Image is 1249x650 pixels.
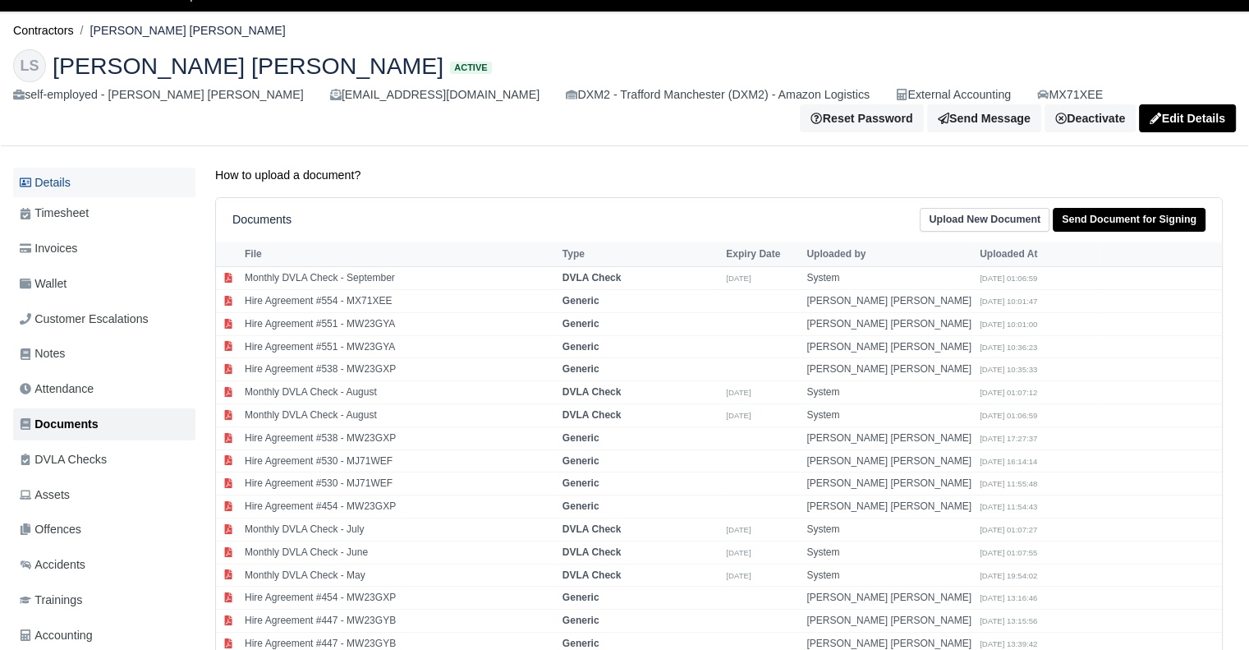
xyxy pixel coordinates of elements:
[241,335,558,358] td: Hire Agreement #551 - MW23GYA
[232,213,292,227] h6: Documents
[241,473,558,496] td: Hire Agreement #530 - MJ71WEF
[980,343,1037,352] small: [DATE] 10:36:23
[53,54,443,77] span: [PERSON_NAME] [PERSON_NAME]
[802,381,976,404] td: System
[802,496,976,519] td: [PERSON_NAME] [PERSON_NAME]
[802,449,976,473] td: [PERSON_NAME] [PERSON_NAME]
[20,344,65,363] span: Notes
[802,426,976,449] td: [PERSON_NAME] [PERSON_NAME]
[13,479,195,511] a: Assets
[241,564,558,587] td: Monthly DVLA Check - May
[450,62,491,74] span: Active
[563,477,599,489] strong: Generic
[563,615,599,626] strong: Generic
[13,373,195,405] a: Attendance
[563,341,599,353] strong: Generic
[563,569,622,581] strong: DVLA Check
[13,197,195,229] a: Timesheet
[980,434,1037,443] small: [DATE] 17:27:37
[13,549,195,581] a: Accidents
[241,541,558,564] td: Monthly DVLA Check - June
[563,318,599,330] strong: Generic
[980,616,1037,625] small: [DATE] 13:15:56
[927,104,1041,132] a: Send Message
[241,449,558,473] td: Hire Agreement #530 - MJ71WEF
[13,444,195,476] a: DVLA Checks
[20,555,85,574] span: Accidents
[980,297,1037,306] small: [DATE] 10:01:47
[241,426,558,449] td: Hire Agreement #538 - MW23GXP
[20,591,82,610] span: Trainings
[980,274,1037,283] small: [DATE] 01:06:59
[566,85,870,104] div: DXM2 - Trafford Manchester (DXM2) - Amazon Logistics
[13,268,195,300] a: Wallet
[558,242,722,267] th: Type
[1139,104,1236,132] a: Edit Details
[980,320,1037,329] small: [DATE] 10:01:00
[1167,571,1249,650] iframe: Chat Widget
[20,310,149,329] span: Customer Escalations
[13,24,74,37] a: Contractors
[980,593,1037,602] small: [DATE] 13:16:46
[241,587,558,610] td: Hire Agreement #454 - MW23GXP
[20,626,93,645] span: Accounting
[13,338,195,370] a: Notes
[563,363,599,375] strong: Generic
[802,358,976,381] td: [PERSON_NAME] [PERSON_NAME]
[896,85,1011,104] div: External Accounting
[563,455,599,467] strong: Generic
[13,168,195,198] a: Details
[802,610,976,633] td: [PERSON_NAME] [PERSON_NAME]
[241,358,558,381] td: Hire Agreement #538 - MW23GXP
[802,335,976,358] td: [PERSON_NAME] [PERSON_NAME]
[13,233,195,265] a: Invoices
[726,548,751,557] small: [DATE]
[726,525,751,534] small: [DATE]
[563,638,599,649] strong: Generic
[20,274,67,293] span: Wallet
[802,541,976,564] td: System
[802,519,976,542] td: System
[980,479,1037,488] small: [DATE] 11:55:48
[241,290,558,313] td: Hire Agreement #554 - MX71XEE
[20,520,81,539] span: Offences
[802,473,976,496] td: [PERSON_NAME] [PERSON_NAME]
[241,267,558,290] td: Monthly DVLA Check - September
[563,432,599,444] strong: Generic
[13,514,195,546] a: Offences
[726,388,751,397] small: [DATE]
[74,21,286,40] li: [PERSON_NAME] [PERSON_NAME]
[20,380,94,399] span: Attendance
[980,365,1037,374] small: [DATE] 10:35:33
[215,168,360,182] a: How to upload a document?
[20,450,107,469] span: DVLA Checks
[563,500,599,512] strong: Generic
[802,564,976,587] td: System
[563,592,599,603] strong: Generic
[13,85,304,104] div: self-employed - [PERSON_NAME] [PERSON_NAME]
[241,242,558,267] th: File
[241,312,558,335] td: Hire Agreement #551 - MW23GYA
[980,525,1037,534] small: [DATE] 01:07:27
[563,272,622,284] strong: DVLA Check
[563,409,622,421] strong: DVLA Check
[980,571,1037,580] small: [DATE] 19:54:02
[726,411,751,420] small: [DATE]
[20,415,99,434] span: Documents
[980,639,1037,648] small: [DATE] 13:39:42
[802,290,976,313] td: [PERSON_NAME] [PERSON_NAME]
[563,546,622,558] strong: DVLA Check
[1045,104,1136,132] a: Deactivate
[1037,85,1103,104] a: MX71XEE
[726,274,751,283] small: [DATE]
[13,49,46,82] div: LS
[980,548,1037,557] small: [DATE] 01:07:55
[563,386,622,398] strong: DVLA Check
[920,208,1049,232] a: Upload New Document
[1,36,1248,146] div: Lewis Jack Skelton
[802,312,976,335] td: [PERSON_NAME] [PERSON_NAME]
[13,584,195,616] a: Trainings
[563,523,622,535] strong: DVLA Check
